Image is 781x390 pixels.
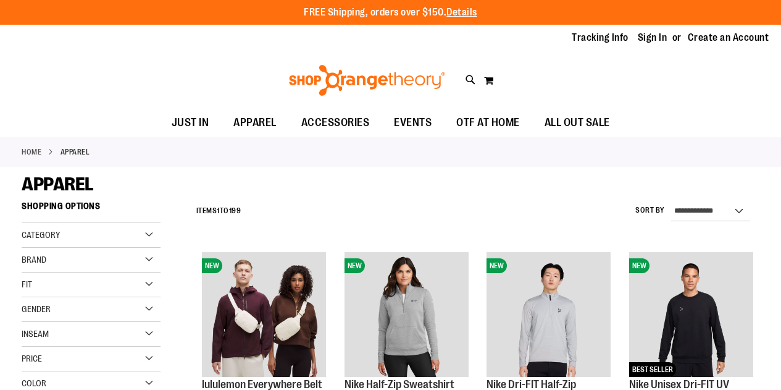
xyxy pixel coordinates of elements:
[202,258,222,273] span: NEW
[572,31,629,45] a: Tracking Info
[345,258,365,273] span: NEW
[345,252,469,378] a: Nike Half-Zip SweatshirtNEW
[22,195,161,223] strong: Shopping Options
[487,252,611,376] img: Nike Dri-FIT Half-Zip
[545,109,610,137] span: ALL OUT SALE
[287,65,447,96] img: Shop Orangetheory
[345,252,469,376] img: Nike Half-Zip Sweatshirt
[487,252,611,378] a: Nike Dri-FIT Half-ZipNEW
[635,205,665,216] label: Sort By
[629,362,676,377] span: BEST SELLER
[202,252,326,376] img: lululemon Everywhere Belt Bag - Large
[229,206,241,215] span: 199
[629,252,753,378] a: Nike Unisex Dri-FIT UV CrewneckNEWBEST SELLER
[301,109,370,137] span: ACCESSORIES
[446,7,477,18] a: Details
[202,252,326,378] a: lululemon Everywhere Belt Bag - LargeNEW
[22,329,49,339] span: Inseam
[638,31,667,45] a: Sign In
[22,354,42,363] span: Price
[22,255,46,265] span: Brand
[22,378,46,388] span: Color
[172,109,209,137] span: JUST IN
[22,279,32,289] span: Fit
[629,252,753,376] img: Nike Unisex Dri-FIT UV Crewneck
[61,146,90,158] strong: APPAREL
[456,109,520,137] span: OTF AT HOME
[629,258,649,273] span: NEW
[394,109,432,137] span: EVENTS
[196,201,241,221] h2: Items to
[217,206,220,215] span: 1
[304,6,477,20] p: FREE Shipping, orders over $150.
[233,109,277,137] span: APPAREL
[688,31,769,45] a: Create an Account
[487,258,507,273] span: NEW
[22,146,41,158] a: Home
[22,230,60,240] span: Category
[22,304,51,314] span: Gender
[22,174,94,195] span: APPAREL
